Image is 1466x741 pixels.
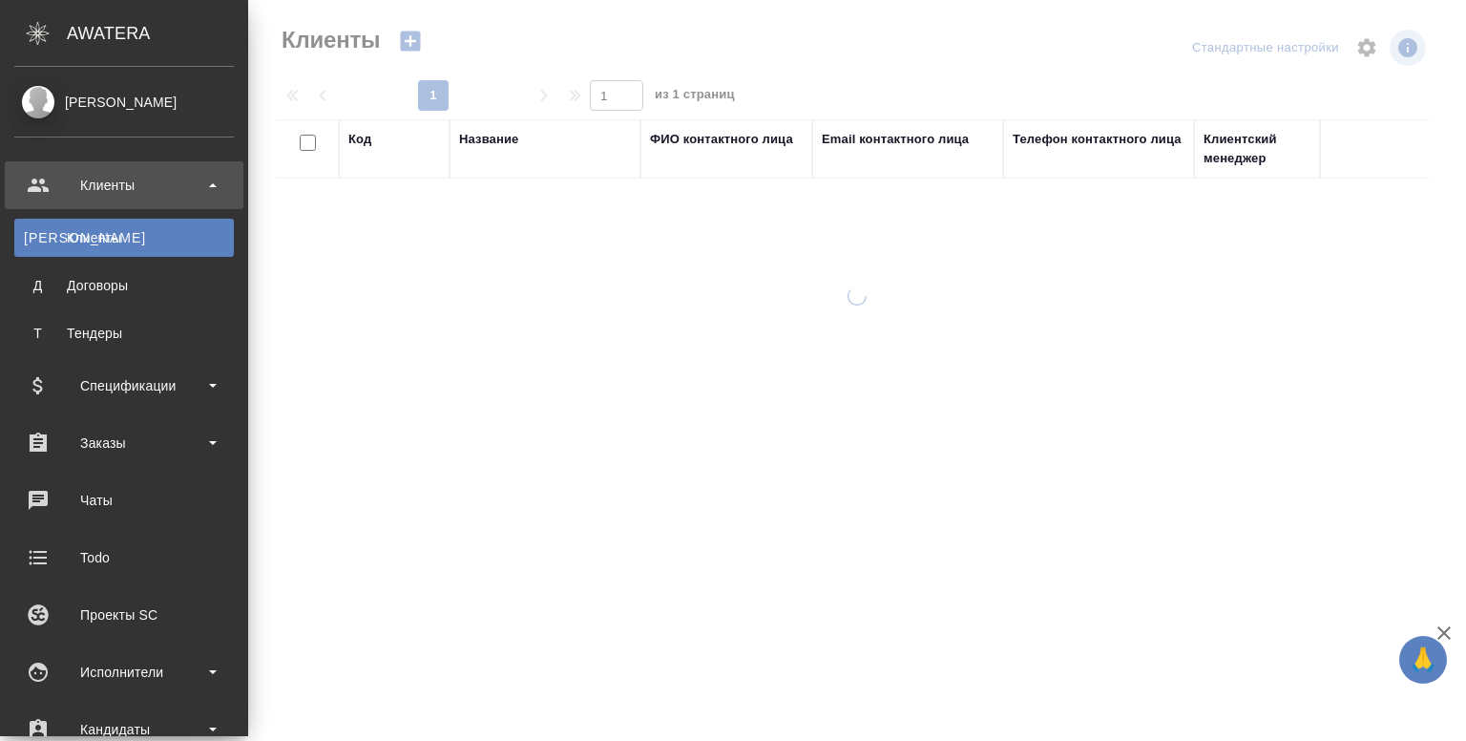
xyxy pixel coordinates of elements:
[822,130,969,149] div: Email контактного лица
[24,228,224,247] div: Клиенты
[24,324,224,343] div: Тендеры
[14,543,234,572] div: Todo
[1407,640,1439,680] span: 🙏
[24,276,224,295] div: Договоры
[5,476,243,524] a: Чаты
[459,130,518,149] div: Название
[14,171,234,200] div: Клиенты
[14,266,234,305] a: ДДоговоры
[14,219,234,257] a: [PERSON_NAME]Клиенты
[67,14,248,53] div: AWATERA
[5,534,243,582] a: Todo
[14,314,234,352] a: ТТендеры
[1399,636,1447,684] button: 🙏
[14,486,234,515] div: Чаты
[1204,130,1337,168] div: Клиентский менеджер
[650,130,793,149] div: ФИО контактного лица
[14,601,234,629] div: Проекты SC
[14,658,234,687] div: Исполнители
[14,92,234,113] div: [PERSON_NAME]
[14,371,234,400] div: Спецификации
[5,591,243,639] a: Проекты SC
[348,130,371,149] div: Код
[14,429,234,457] div: Заказы
[1013,130,1182,149] div: Телефон контактного лица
